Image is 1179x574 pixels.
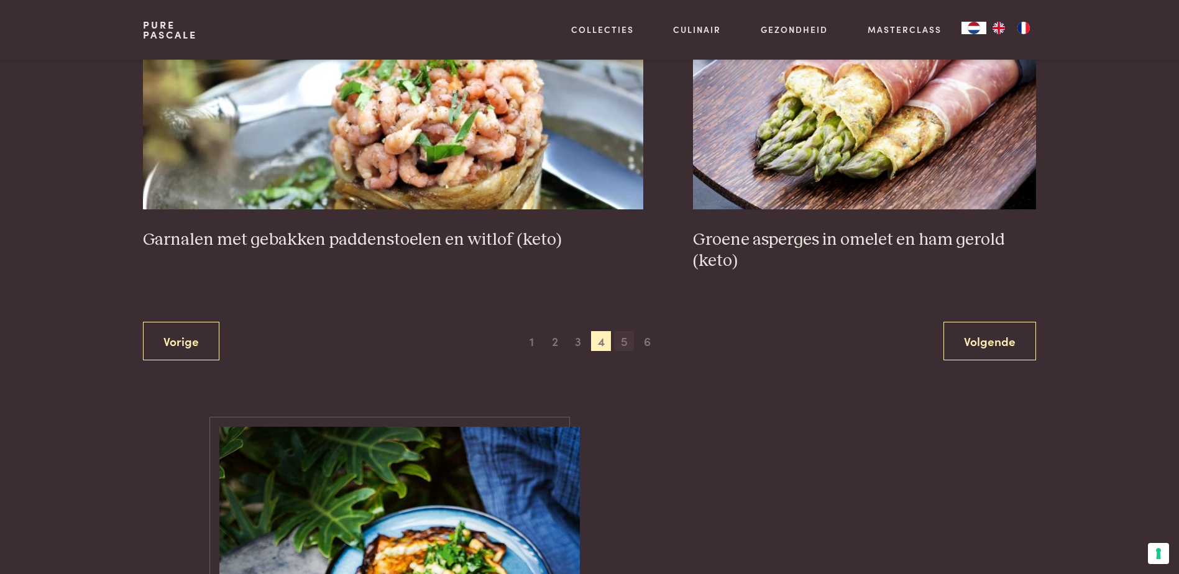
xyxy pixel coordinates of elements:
span: 3 [568,331,588,351]
a: Gezondheid [761,23,828,36]
span: 4 [591,331,611,351]
a: FR [1011,22,1036,34]
a: Collecties [571,23,634,36]
aside: Language selected: Nederlands [961,22,1036,34]
a: Vorige [143,322,219,361]
a: Volgende [943,322,1036,361]
span: 1 [522,331,542,351]
a: Culinair [673,23,721,36]
a: EN [986,22,1011,34]
span: 2 [545,331,565,351]
a: Masterclass [868,23,942,36]
span: 6 [638,331,658,351]
h3: Garnalen met gebakken paddenstoelen en witlof (keto) [143,229,643,251]
span: 5 [614,331,634,351]
h3: Groene asperges in omelet en ham gerold (keto) [693,229,1036,272]
div: Language [961,22,986,34]
ul: Language list [986,22,1036,34]
button: Uw voorkeuren voor toestemming voor trackingtechnologieën [1148,543,1169,564]
a: PurePascale [143,20,197,40]
a: NL [961,22,986,34]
